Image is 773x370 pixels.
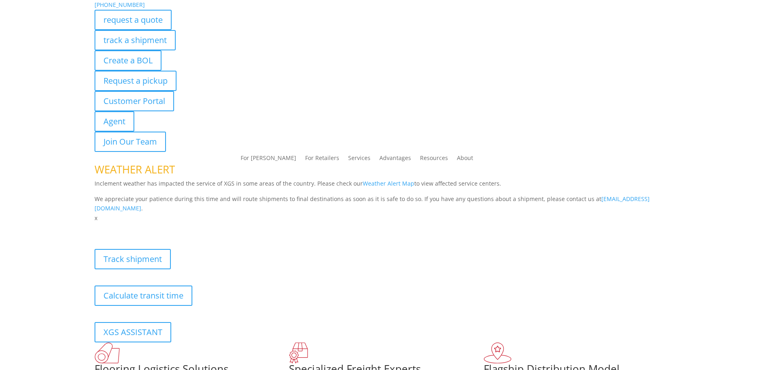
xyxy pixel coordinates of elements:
a: Advantages [379,155,411,164]
a: Track shipment [95,249,171,269]
a: Customer Portal [95,91,174,111]
a: Services [348,155,370,164]
a: Agent [95,111,134,132]
a: track a shipment [95,30,176,50]
span: WEATHER ALERT [95,162,175,177]
a: Create a BOL [95,50,161,71]
p: Inclement weather has impacted the service of XGS in some areas of the country. Please check our ... [95,179,679,194]
a: [PHONE_NUMBER] [95,1,145,9]
a: Request a pickup [95,71,177,91]
a: request a quote [95,10,172,30]
a: XGS ASSISTANT [95,322,171,342]
a: About [457,155,473,164]
img: xgs-icon-focused-on-flooring-red [289,342,308,364]
b: Visibility, transparency, and control for your entire supply chain. [95,224,276,232]
p: x [95,213,679,223]
p: We appreciate your patience during this time and will route shipments to final destinations as so... [95,194,679,214]
a: Join Our Team [95,132,166,152]
a: For [PERSON_NAME] [241,155,296,164]
img: xgs-icon-flagship-distribution-model-red [484,342,512,364]
a: For Retailers [305,155,339,164]
a: Weather Alert Map [363,180,414,187]
img: xgs-icon-total-supply-chain-intelligence-red [95,342,120,364]
a: Calculate transit time [95,286,192,306]
a: Resources [420,155,448,164]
